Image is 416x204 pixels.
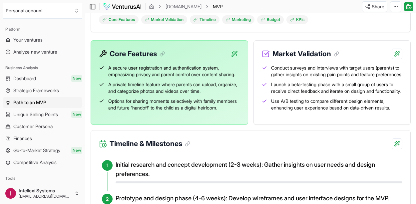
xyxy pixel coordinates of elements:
[107,162,108,169] span: 1
[110,49,165,59] h3: Core Features
[116,194,402,203] h4: Prototype and design phase (4-6 weeks): Develop wireframes and user interface designs for the MVP.
[3,35,82,45] a: Your ventures
[3,73,82,84] a: DashboardNew
[271,65,403,78] span: Conduct surveys and interviews with target users (parents) to gather insights on existing pain po...
[99,15,139,24] a: Core Features
[108,98,240,111] span: Options for sharing moments selectively with family members and future 'handoff' to the child as ...
[3,185,82,201] button: Intellexi Systems[EMAIL_ADDRESS][DOMAIN_NAME]
[3,85,82,96] a: Strategic Frameworks
[71,75,82,82] span: New
[213,3,223,10] span: MVP
[3,63,82,73] div: Business Analysis
[3,157,82,168] a: Competitive Analysis
[108,65,240,78] span: A secure user registration and authentication system, emphasizing privacy and parent control over...
[3,173,82,184] div: Tools
[3,109,82,120] a: Unique Selling PointsNew
[13,123,53,130] span: Customer Persona
[13,99,46,106] span: Path to an MVP
[13,135,32,142] span: Finances
[222,15,254,24] a: Marketing
[13,37,43,43] span: Your ventures
[190,15,219,24] a: Timeline
[166,3,202,10] a: [DOMAIN_NAME]
[3,47,82,57] a: Analyze new venture
[3,145,82,156] a: Go-to-Market StrategyNew
[13,159,57,166] span: Competitive Analysis
[271,98,403,111] span: Use A/B testing to compare different design elements, enhancing user experience based on data-dri...
[106,196,109,202] span: 2
[3,3,82,19] button: Select an organization
[110,138,190,149] h3: Timeline & Milestones
[13,147,60,154] span: Go-to-Market Strategy
[271,81,403,95] span: Launch a beta-testing phase with a small group of users to receive direct feedback and iterate on...
[19,188,72,194] span: Intellexi Systems
[3,133,82,144] a: Finances
[71,111,82,118] span: New
[13,75,36,82] span: Dashboard
[5,188,16,199] img: ACg8ocLcTlt7AJogminYoGvKbwqjFcN1CL-1dgZtv9r4BNzlWCvEcA=s96-c
[13,87,59,94] span: Strategic Frameworks
[372,3,384,10] span: Share
[3,24,82,35] div: Platform
[103,3,142,11] img: logo
[3,97,82,108] a: Path to an MVP
[3,121,82,132] a: Customer Persona
[257,15,284,24] a: Budget
[13,49,57,55] span: Analyze new venture
[286,15,308,24] a: KPIs
[19,194,72,199] span: [EMAIL_ADDRESS][DOMAIN_NAME]
[71,147,82,154] span: New
[116,160,402,179] h4: Initial research and concept development (2-3 weeks): Gather insights on user needs and design pr...
[149,3,223,10] nav: breadcrumb
[362,1,387,12] button: Share
[272,49,339,59] h3: Market Validation
[108,81,240,95] span: A private timeline feature where parents can upload, organize, and categorize photos and videos o...
[13,111,58,118] span: Unique Selling Points
[141,15,187,24] a: Market Validation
